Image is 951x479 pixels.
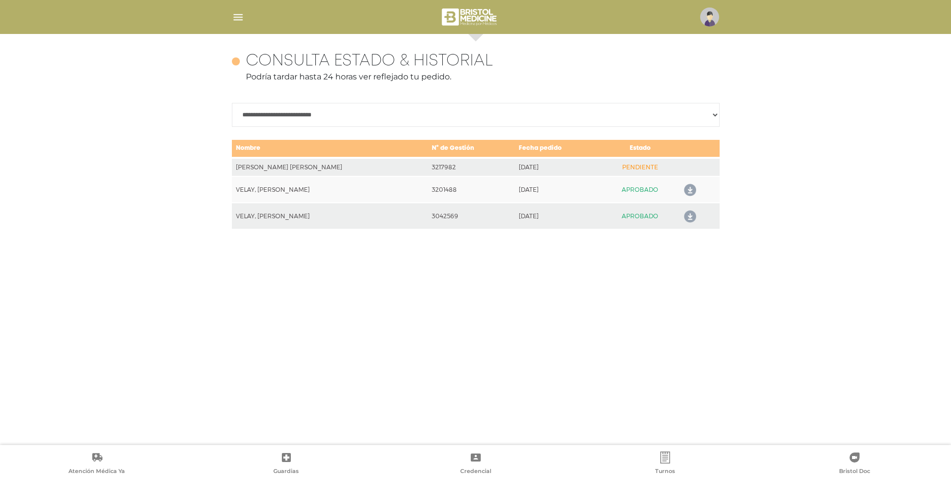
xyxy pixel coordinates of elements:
p: Podría tardar hasta 24 horas ver reflejado tu pedido. [232,71,720,83]
span: Atención Médica Ya [68,468,125,477]
td: Estado [602,139,678,158]
td: APROBADO [602,176,678,203]
td: [DATE] [515,176,602,203]
td: Fecha pedido [515,139,602,158]
td: VELAY, [PERSON_NAME] [232,176,428,203]
a: Credencial [381,452,570,477]
a: Atención Médica Ya [2,452,191,477]
td: APROBADO [602,203,678,229]
td: 3201488 [428,176,514,203]
span: Guardias [273,468,299,477]
td: 3042569 [428,203,514,229]
img: profile-placeholder.svg [700,7,719,26]
a: Turnos [570,452,760,477]
img: bristol-medicine-blanco.png [440,5,500,29]
span: Turnos [655,468,675,477]
td: [DATE] [515,158,602,176]
a: Guardias [191,452,381,477]
td: [PERSON_NAME] [PERSON_NAME] [232,158,428,176]
td: PENDIENTE [602,158,678,176]
td: N° de Gestión [428,139,514,158]
span: Bristol Doc [839,468,870,477]
td: 3217982 [428,158,514,176]
td: VELAY, [PERSON_NAME] [232,203,428,229]
td: [DATE] [515,203,602,229]
td: Nombre [232,139,428,158]
a: Bristol Doc [760,452,949,477]
img: Cober_menu-lines-white.svg [232,11,244,23]
span: Credencial [460,468,491,477]
h4: Consulta estado & historial [246,52,493,71]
